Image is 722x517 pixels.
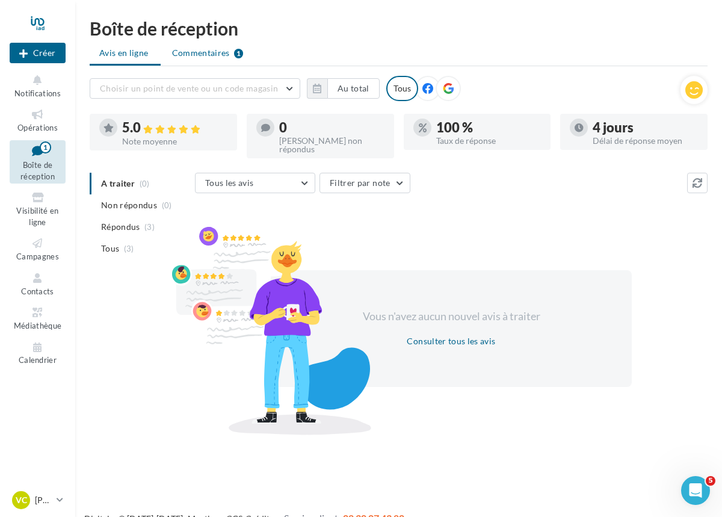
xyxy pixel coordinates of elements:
[172,47,230,59] span: Commentaires
[10,234,66,264] a: Campagnes
[593,121,698,134] div: 4 jours
[19,356,57,365] span: Calendrier
[122,121,227,135] div: 5.0
[402,334,500,348] button: Consulter tous les avis
[10,43,66,63] button: Créer
[10,303,66,333] a: Médiathèque
[100,83,278,93] span: Choisir un point de vente ou un code magasin
[10,188,66,229] a: Visibilité en ligne
[40,141,51,153] div: 1
[162,200,172,210] span: (0)
[10,71,66,101] button: Notifications
[307,78,380,99] button: Au total
[436,121,541,134] div: 100 %
[10,140,66,184] a: Boîte de réception1
[16,494,27,506] span: VC
[16,206,58,227] span: Visibilité en ligne
[195,173,315,193] button: Tous les avis
[16,252,59,261] span: Campagnes
[234,49,243,58] div: 1
[205,178,254,188] span: Tous les avis
[10,43,66,63] div: Nouvelle campagne
[14,88,61,98] span: Notifications
[436,137,541,145] div: Taux de réponse
[35,494,52,506] p: [PERSON_NAME]
[681,476,710,505] iframe: Intercom live chat
[279,121,384,134] div: 0
[122,137,227,146] div: Note moyenne
[101,243,119,255] span: Tous
[144,222,155,232] span: (3)
[386,76,418,101] div: Tous
[17,123,58,132] span: Opérations
[101,221,140,233] span: Répondus
[21,286,54,296] span: Contacts
[706,476,715,486] span: 5
[319,173,410,193] button: Filtrer par note
[327,78,380,99] button: Au total
[10,269,66,299] a: Contacts
[124,244,134,253] span: (3)
[593,137,698,145] div: Délai de réponse moyen
[14,321,62,330] span: Médiathèque
[10,489,66,512] a: VC [PERSON_NAME]
[20,160,55,181] span: Boîte de réception
[348,309,555,324] div: Vous n'avez aucun nouvel avis à traiter
[90,19,708,37] div: Boîte de réception
[10,338,66,368] a: Calendrier
[279,137,384,153] div: [PERSON_NAME] non répondus
[10,105,66,135] a: Opérations
[101,199,157,211] span: Non répondus
[90,78,300,99] button: Choisir un point de vente ou un code magasin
